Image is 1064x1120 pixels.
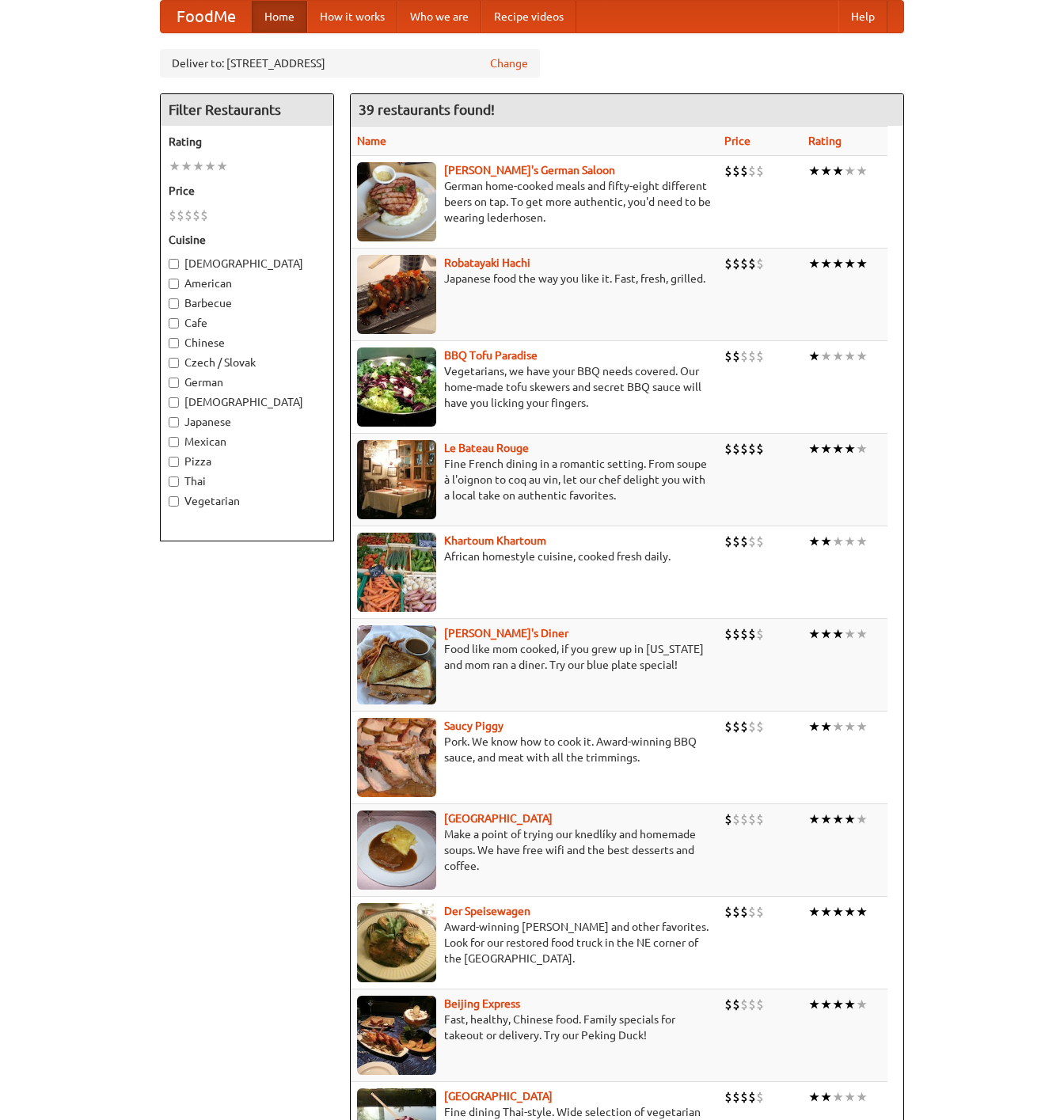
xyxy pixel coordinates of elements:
li: ★ [216,158,228,175]
li: ★ [844,996,856,1013]
input: American [169,279,179,289]
li: ★ [204,158,216,175]
li: ★ [820,533,832,550]
a: Rating [808,135,842,147]
li: ★ [856,533,868,550]
li: $ [756,255,764,272]
li: $ [748,533,756,550]
li: $ [740,347,748,365]
li: ★ [820,718,832,735]
li: ★ [820,162,832,180]
li: ★ [844,162,856,180]
li: $ [748,1088,756,1106]
label: Chinese [169,335,325,351]
a: FoodMe [161,1,252,32]
input: [DEMOGRAPHIC_DATA] [169,397,179,408]
input: Cafe [169,318,179,328]
li: ★ [856,718,868,735]
li: ★ [808,1088,820,1106]
a: [PERSON_NAME]'s Diner [444,627,568,640]
input: Vegetarian [169,496,179,507]
li: ★ [844,440,856,457]
li: ★ [832,903,844,921]
li: ★ [808,718,820,735]
li: $ [748,347,756,365]
label: Cafe [169,315,325,331]
a: [PERSON_NAME]'s German Saloon [444,164,615,177]
a: Le Bateau Rouge [444,442,529,454]
li: $ [732,718,740,735]
li: ★ [808,347,820,365]
p: Vegetarians, we have your BBQ needs covered. Our home-made tofu skewers and secret BBQ sauce will... [357,363,712,411]
li: ★ [844,255,856,272]
li: ★ [832,255,844,272]
b: Khartoum Khartoum [444,534,546,547]
input: Pizza [169,457,179,467]
b: Beijing Express [444,997,520,1010]
li: ★ [832,347,844,365]
li: $ [740,1088,748,1106]
img: czechpoint.jpg [357,811,436,890]
li: $ [756,347,764,365]
a: Der Speisewagen [444,905,530,917]
input: German [169,378,179,388]
li: ★ [820,996,832,1013]
label: Barbecue [169,295,325,311]
li: $ [732,255,740,272]
li: $ [724,255,732,272]
li: $ [756,162,764,180]
li: ★ [808,440,820,457]
img: speisewagen.jpg [357,903,436,982]
li: $ [724,903,732,921]
label: Vegetarian [169,493,325,509]
img: bateaurouge.jpg [357,440,436,519]
li: ★ [808,625,820,643]
li: $ [192,207,200,224]
h5: Cuisine [169,232,325,248]
li: $ [756,996,764,1013]
li: $ [756,718,764,735]
li: $ [724,996,732,1013]
li: $ [740,625,748,643]
li: $ [732,811,740,828]
a: Price [724,135,750,147]
li: $ [748,996,756,1013]
label: Japanese [169,414,325,430]
li: ★ [820,625,832,643]
li: $ [724,1088,732,1106]
li: ★ [820,347,832,365]
li: ★ [856,347,868,365]
li: ★ [844,811,856,828]
li: ★ [180,158,192,175]
div: Deliver to: [STREET_ADDRESS] [160,49,540,78]
img: beijing.jpg [357,996,436,1075]
li: $ [748,811,756,828]
li: ★ [808,811,820,828]
li: ★ [832,996,844,1013]
label: Czech / Slovak [169,355,325,370]
li: ★ [169,158,180,175]
label: [DEMOGRAPHIC_DATA] [169,394,325,410]
a: BBQ Tofu Paradise [444,349,538,362]
a: How it works [307,1,397,32]
label: Thai [169,473,325,489]
li: ★ [832,162,844,180]
li: $ [200,207,208,224]
li: ★ [820,903,832,921]
li: $ [740,811,748,828]
li: ★ [844,718,856,735]
img: esthers.jpg [357,162,436,241]
li: $ [740,255,748,272]
p: Fast, healthy, Chinese food. Family specials for takeout or delivery. Try our Peking Duck! [357,1012,712,1043]
a: Saucy Piggy [444,719,503,732]
li: $ [748,440,756,457]
li: ★ [844,625,856,643]
img: sallys.jpg [357,625,436,704]
li: $ [732,533,740,550]
a: Help [838,1,887,32]
img: robatayaki.jpg [357,255,436,334]
ng-pluralize: 39 restaurants found! [359,102,495,117]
